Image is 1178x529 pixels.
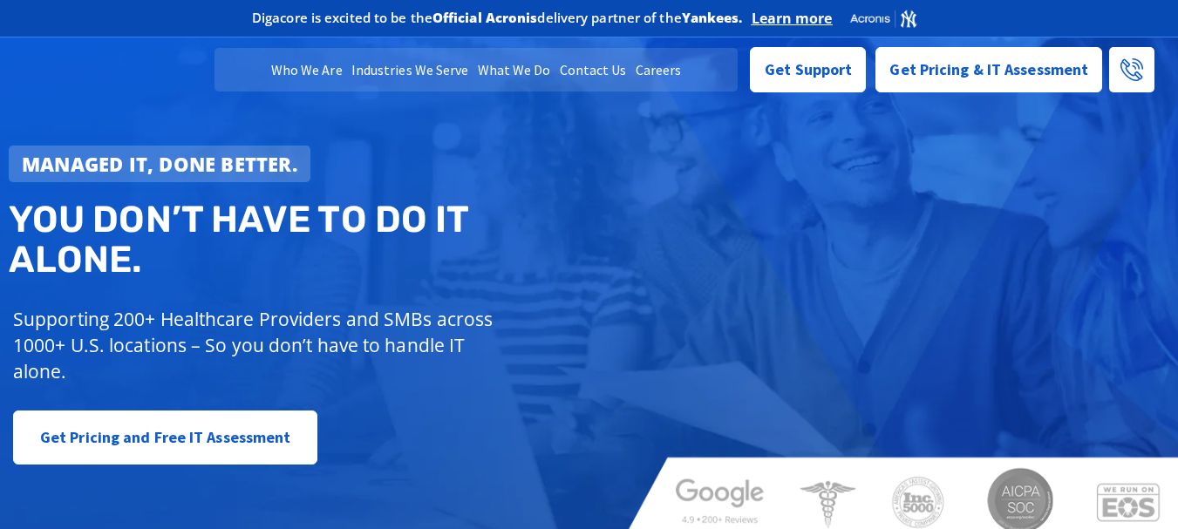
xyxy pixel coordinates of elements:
[473,48,555,92] a: What We Do
[682,9,743,26] b: Yankees.
[214,48,738,92] nav: Menu
[9,146,310,182] a: Managed IT, done better.
[889,52,1088,87] span: Get Pricing & IT Assessment
[875,47,1102,92] a: Get Pricing & IT Assessment
[252,11,743,24] h2: Digacore is excited to be the delivery partner of the
[40,420,290,455] span: Get Pricing and Free IT Assessment
[9,200,603,280] h2: You don’t have to do IT alone.
[765,52,852,87] span: Get Support
[750,47,866,92] a: Get Support
[752,10,833,27] a: Learn more
[432,9,538,26] b: Official Acronis
[849,9,917,29] img: Acronis
[13,306,495,384] p: Supporting 200+ Healthcare Providers and SMBs across 1000+ U.S. locations – So you don’t have to ...
[555,48,631,92] a: Contact Us
[347,48,473,92] a: Industries We Serve
[13,410,317,465] a: Get Pricing and Free IT Assessment
[26,46,134,93] img: DigaCore Technology Consulting
[631,48,686,92] a: Careers
[22,151,297,177] strong: Managed IT, done better.
[267,48,347,92] a: Who We Are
